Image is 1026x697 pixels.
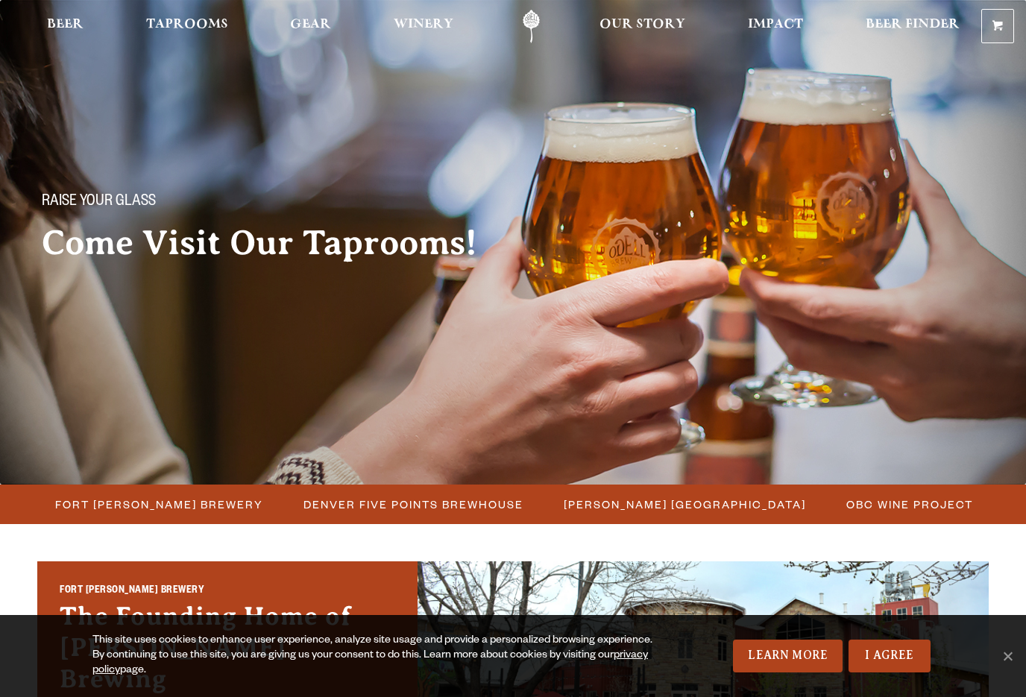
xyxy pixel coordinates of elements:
a: Beer [37,10,93,43]
a: Fort [PERSON_NAME] Brewery [46,493,271,515]
a: Winery [384,10,463,43]
span: Gear [290,19,331,31]
a: Odell Home [503,10,559,43]
a: Impact [738,10,813,43]
a: Gear [280,10,341,43]
span: Fort [PERSON_NAME] Brewery [55,493,263,515]
a: Denver Five Points Brewhouse [295,493,531,515]
h2: Come Visit Our Taprooms! [42,224,507,262]
span: Beer [47,19,84,31]
span: Impact [748,19,803,31]
div: This site uses cookies to enhance user experience, analyze site usage and provide a personalized ... [92,634,664,678]
a: Beer Finder [856,10,969,43]
span: Raise your glass [42,193,156,212]
a: Learn More [733,640,843,672]
span: Taprooms [146,19,228,31]
a: I Agree [849,640,931,672]
a: [PERSON_NAME] [GEOGRAPHIC_DATA] [555,493,813,515]
a: Taprooms [136,10,238,43]
span: OBC Wine Project [846,493,973,515]
span: Winery [394,19,453,31]
a: OBC Wine Project [837,493,981,515]
span: Denver Five Points Brewhouse [303,493,523,515]
h2: Fort [PERSON_NAME] Brewery [60,584,395,601]
a: Our Story [590,10,695,43]
span: Beer Finder [866,19,960,31]
span: No [1000,649,1015,663]
span: Our Story [599,19,685,31]
a: privacy policy [92,650,648,677]
span: [PERSON_NAME] [GEOGRAPHIC_DATA] [564,493,806,515]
